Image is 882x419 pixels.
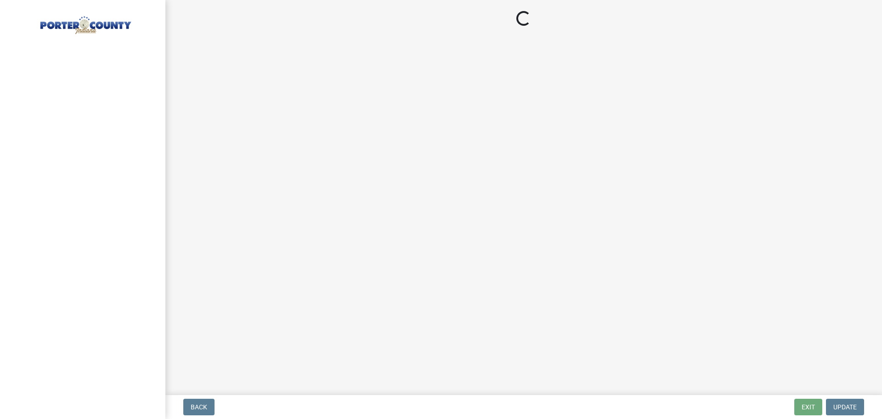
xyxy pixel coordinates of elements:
span: Update [833,403,857,411]
button: Back [183,399,215,415]
span: Back [191,403,207,411]
button: Update [826,399,864,415]
button: Exit [794,399,822,415]
img: Porter County, Indiana [18,10,151,35]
